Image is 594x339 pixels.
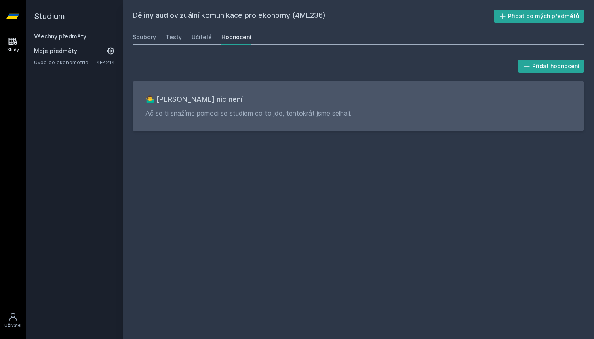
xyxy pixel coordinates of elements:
[133,29,156,45] a: Soubory
[221,29,251,45] a: Hodnocení
[166,29,182,45] a: Testy
[166,33,182,41] div: Testy
[34,33,86,40] a: Všechny předměty
[494,10,585,23] button: Přidat do mých předmětů
[518,60,585,73] button: Přidat hodnocení
[7,47,19,53] div: Study
[2,308,24,333] a: Uživatel
[34,47,77,55] span: Moje předměty
[4,322,21,328] div: Uživatel
[133,33,156,41] div: Soubory
[2,32,24,57] a: Study
[34,58,97,66] a: Úvod do ekonometrie
[145,108,571,118] p: Ač se ti snažíme pomoci se studiem co to jde, tentokrát jsme selhali.
[192,29,212,45] a: Učitelé
[221,33,251,41] div: Hodnocení
[133,10,494,23] h2: Dějiny audiovizuální komunikace pro ekonomy (4ME236)
[145,94,571,105] h3: 🤷‍♂️ [PERSON_NAME] nic není
[97,59,115,65] a: 4EK214
[192,33,212,41] div: Učitelé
